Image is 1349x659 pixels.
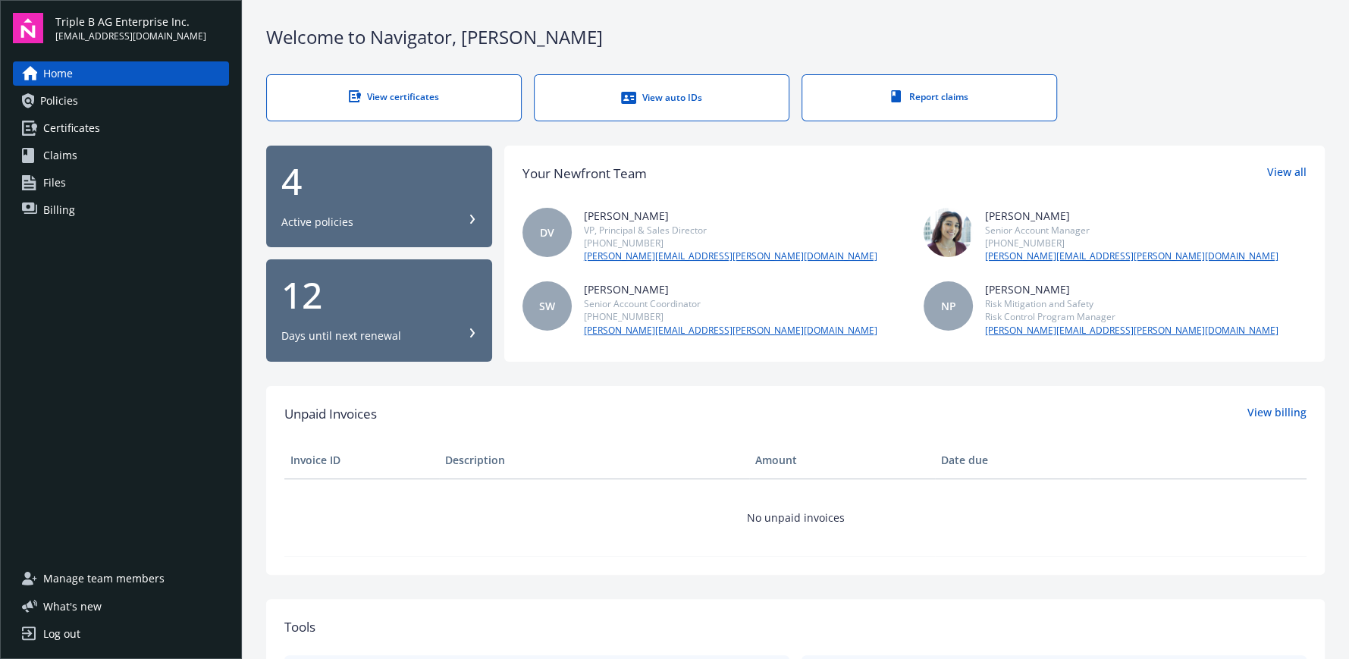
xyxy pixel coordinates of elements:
[13,143,229,168] a: Claims
[584,281,877,297] div: [PERSON_NAME]
[43,61,73,86] span: Home
[940,298,955,314] span: NP
[43,598,102,614] span: What ' s new
[266,24,1325,50] div: Welcome to Navigator , [PERSON_NAME]
[13,13,43,43] img: navigator-logo.svg
[281,163,477,199] div: 4
[266,259,492,362] button: 12Days until next renewal
[540,224,554,240] span: DV
[40,89,78,113] span: Policies
[985,208,1278,224] div: [PERSON_NAME]
[584,249,877,263] a: [PERSON_NAME][EMAIL_ADDRESS][PERSON_NAME][DOMAIN_NAME]
[281,215,353,230] div: Active policies
[266,146,492,248] button: 4Active policies
[281,277,477,313] div: 12
[584,208,877,224] div: [PERSON_NAME]
[749,442,935,479] th: Amount
[13,61,229,86] a: Home
[43,622,80,646] div: Log out
[284,617,1307,637] div: Tools
[266,74,522,121] a: View certificates
[284,479,1307,556] td: No unpaid invoices
[584,324,877,337] a: [PERSON_NAME][EMAIL_ADDRESS][PERSON_NAME][DOMAIN_NAME]
[284,442,439,479] th: Invoice ID
[284,404,377,424] span: Unpaid Invoices
[13,171,229,195] a: Files
[55,30,206,43] span: [EMAIL_ADDRESS][DOMAIN_NAME]
[985,249,1278,263] a: [PERSON_NAME][EMAIL_ADDRESS][PERSON_NAME][DOMAIN_NAME]
[985,310,1278,323] div: Risk Control Program Manager
[539,298,555,314] span: SW
[833,90,1026,103] div: Report claims
[43,171,66,195] span: Files
[297,90,491,103] div: View certificates
[985,297,1278,310] div: Risk Mitigation and Safety
[281,328,401,344] div: Days until next renewal
[935,442,1090,479] th: Date due
[534,74,789,121] a: View auto IDs
[985,237,1278,249] div: [PHONE_NUMBER]
[43,566,165,591] span: Manage team members
[565,90,758,105] div: View auto IDs
[43,116,100,140] span: Certificates
[55,14,206,30] span: Triple B AG Enterprise Inc.
[43,198,75,222] span: Billing
[584,224,877,237] div: VP, Principal & Sales Director
[802,74,1057,121] a: Report claims
[439,442,748,479] th: Description
[43,143,77,168] span: Claims
[584,310,877,323] div: [PHONE_NUMBER]
[55,13,229,43] button: Triple B AG Enterprise Inc.[EMAIL_ADDRESS][DOMAIN_NAME]
[985,224,1278,237] div: Senior Account Manager
[13,198,229,222] a: Billing
[924,208,973,257] img: photo
[13,89,229,113] a: Policies
[522,164,647,184] div: Your Newfront Team
[13,116,229,140] a: Certificates
[13,598,126,614] button: What's new
[985,281,1278,297] div: [PERSON_NAME]
[13,566,229,591] a: Manage team members
[1267,164,1307,184] a: View all
[584,297,877,310] div: Senior Account Coordinator
[584,237,877,249] div: [PHONE_NUMBER]
[1247,404,1307,424] a: View billing
[985,324,1278,337] a: [PERSON_NAME][EMAIL_ADDRESS][PERSON_NAME][DOMAIN_NAME]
